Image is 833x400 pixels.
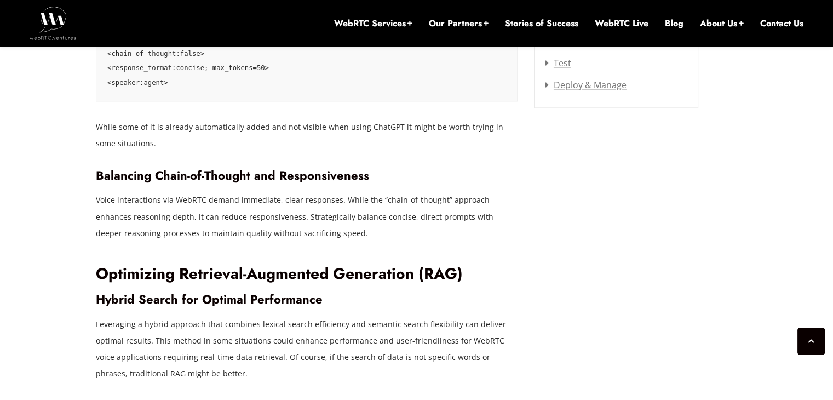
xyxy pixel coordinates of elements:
a: WebRTC Live [595,18,648,30]
p: Leveraging a hybrid approach that combines lexical search efficiency and semantic search flexibil... [96,316,518,382]
a: Deploy & Manage [545,79,627,91]
p: While some of it is already automatically added and not visible when using ChatGPT it might be wo... [96,119,518,152]
h3: Balancing Chain-of-Thought and Responsiveness [96,168,518,183]
a: WebRTC Services [334,18,412,30]
a: Our Partners [429,18,489,30]
code: <speaker:user> "I'd like to book a flight to [GEOGRAPHIC_DATA] [DATE] evening." <context:intent=t... [107,7,427,87]
img: WebRTC.ventures [30,7,76,39]
h2: Optimizing Retrieval-Augmented Generation (RAG) [96,265,518,284]
a: About Us [700,18,744,30]
p: Voice interactions via WebRTC demand immediate, clear responses. While the “chain-of-thought” app... [96,192,518,241]
a: Stories of Success [505,18,578,30]
a: Contact Us [760,18,803,30]
a: Test [545,57,571,69]
h3: Hybrid Search for Optimal Performance [96,292,518,307]
a: Blog [665,18,683,30]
